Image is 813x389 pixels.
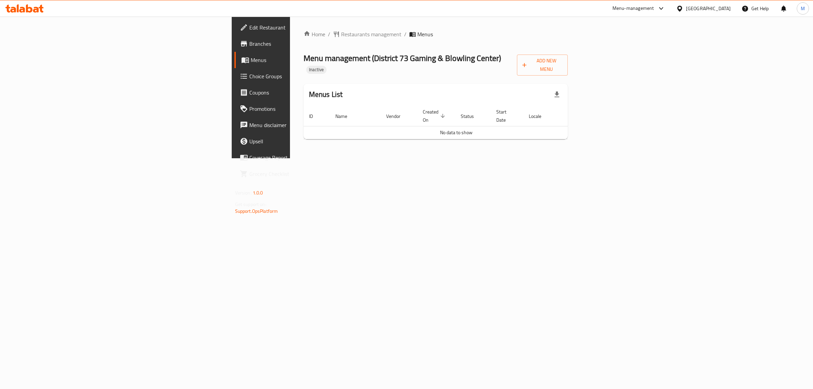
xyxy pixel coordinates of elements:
span: 1.0.0 [253,188,263,197]
span: Promotions [249,105,362,113]
span: Coverage Report [249,153,362,162]
a: Upsell [234,133,368,149]
a: Promotions [234,101,368,117]
div: Export file [549,86,565,103]
span: ID [309,112,322,120]
span: Get support on: [235,200,266,209]
a: Menu disclaimer [234,117,368,133]
span: Menus [251,56,362,64]
span: Menus [417,30,433,38]
span: Choice Groups [249,72,362,80]
span: Vendor [386,112,409,120]
span: No data to show [440,128,473,137]
th: Actions [558,106,609,126]
span: Edit Restaurant [249,23,362,32]
span: Menu management ( District 73 Gaming & Blowling Center ) [304,50,501,66]
span: Grocery Checklist [249,170,362,178]
span: Status [461,112,483,120]
h2: Menus List [309,89,343,100]
table: enhanced table [304,106,609,139]
a: Grocery Checklist [234,166,368,182]
span: Add New Menu [522,57,562,74]
span: Branches [249,40,362,48]
nav: breadcrumb [304,30,568,38]
span: Start Date [496,108,515,124]
a: Choice Groups [234,68,368,84]
span: Version: [235,188,252,197]
button: Add New Menu [517,55,568,76]
a: Support.OpsPlatform [235,207,278,216]
span: M [801,5,805,12]
a: Menus [234,52,368,68]
a: Coverage Report [234,149,368,166]
a: Coupons [234,84,368,101]
span: Name [335,112,356,120]
div: [GEOGRAPHIC_DATA] [686,5,731,12]
li: / [404,30,406,38]
span: Menu disclaimer [249,121,362,129]
span: Coupons [249,88,362,97]
a: Edit Restaurant [234,19,368,36]
span: Created On [423,108,447,124]
span: Locale [529,112,550,120]
span: Restaurants management [341,30,401,38]
span: Upsell [249,137,362,145]
a: Branches [234,36,368,52]
div: Menu-management [612,4,654,13]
